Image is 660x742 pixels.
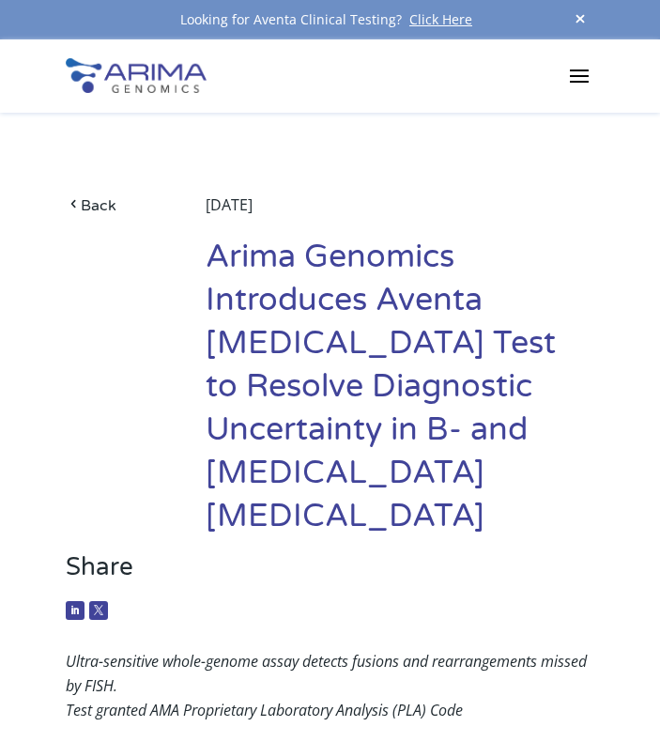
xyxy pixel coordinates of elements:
[66,58,207,93] img: Arima-Genomics-logo
[66,552,593,596] h3: Share
[66,8,593,32] div: Looking for Aventa Clinical Testing?
[206,236,594,552] h1: Arima Genomics Introduces Aventa [MEDICAL_DATA] Test to Resolve Diagnostic Uncertainty in B- and ...
[66,651,587,696] em: Ultra-sensitive whole-genome assay detects fusions and rearrangements missed by FISH.
[402,10,480,28] a: Click Here
[66,193,176,218] a: Back
[66,700,463,720] em: Test granted AMA Proprietary Laboratory Analysis (PLA) Code
[206,193,594,236] div: [DATE]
